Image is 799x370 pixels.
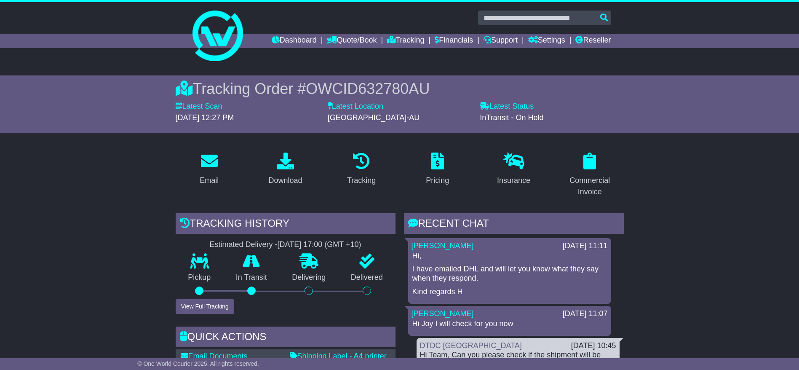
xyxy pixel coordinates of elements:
[176,113,234,122] span: [DATE] 12:27 PM
[412,265,607,283] p: I have emailed DHL and will let you know what they say when they respond.
[176,240,395,249] div: Estimated Delivery -
[290,352,387,360] a: Shipping Label - A4 printer
[342,150,381,189] a: Tracking
[426,175,449,186] div: Pricing
[176,273,224,282] p: Pickup
[412,309,474,318] a: [PERSON_NAME]
[176,327,395,349] div: Quick Actions
[280,273,339,282] p: Delivering
[176,102,222,111] label: Latest Scan
[575,34,611,48] a: Reseller
[181,352,248,360] a: Email Documents
[435,34,473,48] a: Financials
[480,102,534,111] label: Latest Status
[528,34,565,48] a: Settings
[492,150,536,189] a: Insurance
[412,252,607,261] p: Hi,
[412,287,607,297] p: Kind regards H
[561,175,618,198] div: Commercial Invoice
[328,102,383,111] label: Latest Location
[328,113,420,122] span: [GEOGRAPHIC_DATA]-AU
[412,319,607,329] p: Hi Joy I will check for you now
[263,150,307,189] a: Download
[420,150,454,189] a: Pricing
[272,34,317,48] a: Dashboard
[556,150,624,201] a: Commercial Invoice
[404,213,624,236] div: RECENT CHAT
[563,309,608,319] div: [DATE] 11:07
[497,175,530,186] div: Insurance
[327,34,377,48] a: Quote/Book
[420,351,616,369] div: Hi Team, Can you please check if the shipment will be delivered [DATE]? Thank you, [PERSON_NAME]
[306,80,430,97] span: OWCID632780AU
[484,34,518,48] a: Support
[412,241,474,250] a: [PERSON_NAME]
[278,240,361,249] div: [DATE] 17:00 (GMT +10)
[176,213,395,236] div: Tracking history
[176,299,234,314] button: View Full Tracking
[223,273,280,282] p: In Transit
[347,175,376,186] div: Tracking
[200,175,219,186] div: Email
[571,341,616,351] div: [DATE] 10:45
[480,113,543,122] span: InTransit - On Hold
[387,34,424,48] a: Tracking
[176,80,624,98] div: Tracking Order #
[338,273,395,282] p: Delivered
[420,341,522,350] a: DTDC [GEOGRAPHIC_DATA]
[194,150,224,189] a: Email
[137,360,259,367] span: © One World Courier 2025. All rights reserved.
[268,175,302,186] div: Download
[563,241,608,251] div: [DATE] 11:11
